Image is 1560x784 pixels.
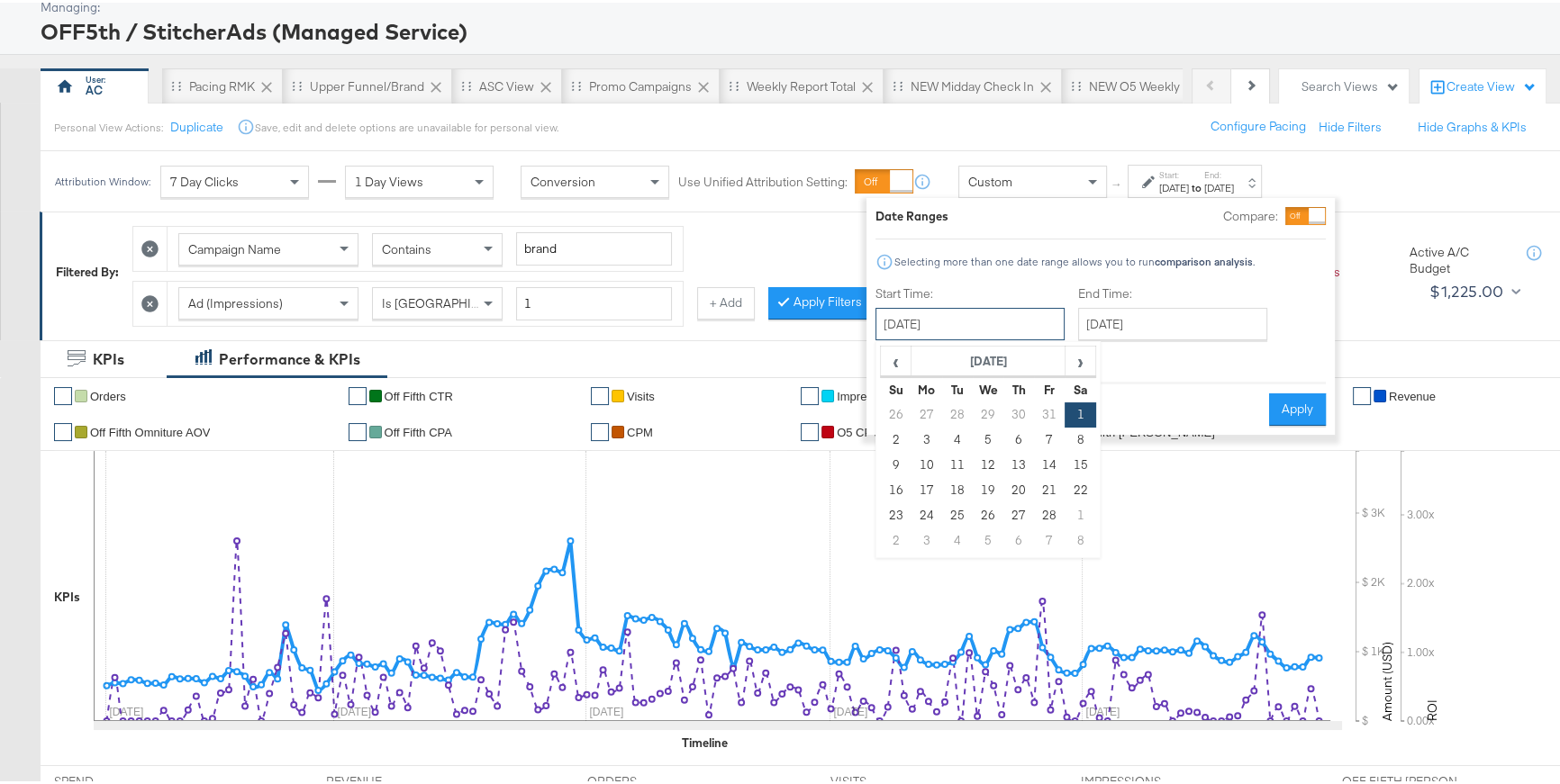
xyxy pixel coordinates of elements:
[1003,450,1034,475] td: 13
[1204,178,1234,193] div: [DATE]
[54,420,72,438] a: ✔
[1003,526,1034,551] td: 6
[893,78,902,88] div: Drag to reorder tab
[1204,167,1234,178] label: End:
[875,205,948,222] div: Date Ranges
[516,230,672,263] input: Enter a search term
[1422,275,1524,303] button: $1,225.00
[255,118,558,132] div: Save, edit and delete options are unavailable for personal view.
[54,173,151,185] div: Attribution Window:
[170,116,223,133] button: Duplicate
[682,732,728,749] div: Timeline
[170,171,239,187] span: 7 Day Clicks
[461,78,471,88] div: Drag to reorder tab
[768,284,875,317] button: Apply Filters
[1003,475,1034,500] td: 20
[385,387,453,401] span: Off Fifth CTR
[881,425,912,450] td: 2
[973,526,1003,551] td: 5
[188,293,283,309] span: Ad (Impressions)
[310,76,424,93] div: Upper Funnel/Brand
[90,387,126,401] span: Orders
[591,384,609,402] a: ✔
[1189,178,1204,192] strong: to
[1065,475,1095,500] td: 22
[1418,116,1527,133] button: Hide Graphs & KPIs
[881,450,912,475] td: 9
[881,475,912,500] td: 16
[1071,78,1081,88] div: Drag to reorder tab
[219,347,360,367] div: Performance & KPIs
[188,239,281,255] span: Campaign Name
[837,423,880,437] span: O5 CPV
[1353,384,1371,402] a: ✔
[1389,387,1436,401] span: Revenue
[1159,178,1189,193] div: [DATE]
[1066,345,1094,372] span: ›
[942,400,973,425] td: 28
[912,500,942,526] td: 24
[349,420,367,438] a: ✔
[912,450,942,475] td: 10
[627,387,655,401] span: Visits
[54,586,80,603] div: KPIs
[973,374,1003,400] th: We
[627,423,653,437] span: CPM
[1034,374,1065,400] th: Fr
[697,284,755,317] button: + Add
[729,78,739,88] div: Drag to reorder tab
[1065,400,1095,425] td: 1
[1003,500,1034,526] td: 27
[973,450,1003,475] td: 12
[1034,475,1065,500] td: 21
[882,345,910,372] span: ‹
[1109,179,1126,185] span: ↑
[56,261,119,278] div: Filtered By:
[968,171,1012,187] span: Custom
[942,500,973,526] td: 25
[973,475,1003,500] td: 19
[837,387,900,401] span: Impressions
[1447,76,1537,94] div: Create View
[973,400,1003,425] td: 29
[1065,526,1095,551] td: 8
[479,76,534,93] div: ASC View
[1065,425,1095,450] td: 8
[41,14,1549,44] div: OFF5th / StitcherAds (Managed Service)
[349,384,367,402] a: ✔
[881,500,912,526] td: 23
[516,284,672,318] input: Enter a number
[1034,526,1065,551] td: 7
[1034,400,1065,425] td: 31
[942,425,973,450] td: 4
[591,420,609,438] a: ✔
[973,425,1003,450] td: 5
[171,78,181,88] div: Drag to reorder tab
[54,118,163,132] div: Personal View Actions:
[912,526,942,551] td: 3
[382,293,520,309] span: Is [GEOGRAPHIC_DATA]
[1065,450,1095,475] td: 15
[355,171,423,187] span: 1 Day Views
[1319,116,1382,133] button: Hide Filters
[678,171,848,188] label: Use Unified Attribution Setting:
[1424,697,1440,718] text: ROI
[942,374,973,400] th: Tu
[1034,500,1065,526] td: 28
[973,500,1003,526] td: 26
[1155,252,1253,266] strong: comparison analysis
[90,423,210,437] span: Off Fifth Omniture AOV
[911,76,1034,93] div: NEW Midday Check In
[881,400,912,425] td: 26
[1003,374,1034,400] th: Th
[1198,108,1319,140] button: Configure Pacing
[589,76,692,93] div: Promo Campaigns
[912,344,1066,374] th: [DATE]
[912,425,942,450] td: 3
[1223,205,1278,222] label: Compare:
[747,76,856,93] div: Weekly Report Total
[1269,391,1326,423] button: Apply
[1065,500,1095,526] td: 1
[1159,167,1189,178] label: Start:
[912,374,942,400] th: Mo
